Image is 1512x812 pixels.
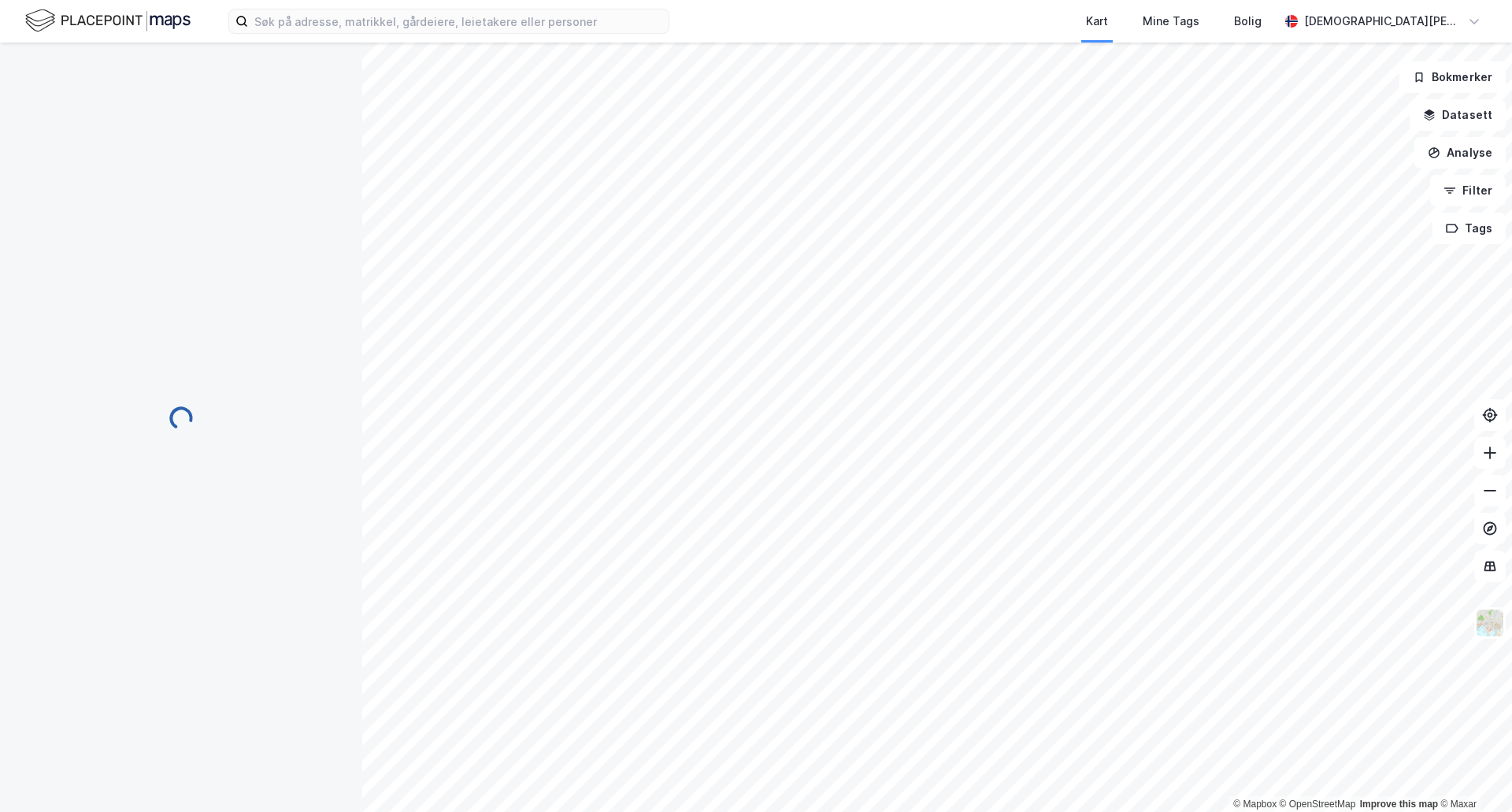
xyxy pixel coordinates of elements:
[1280,799,1356,810] a: OpenStreetMap
[1432,213,1506,244] button: Tags
[1086,12,1108,31] div: Kart
[1433,736,1512,812] div: Kontrollprogram for chat
[1433,736,1512,812] iframe: Chat Widget
[1410,99,1506,131] button: Datasett
[1399,61,1506,93] button: Bokmerker
[1304,12,1462,31] div: [DEMOGRAPHIC_DATA][PERSON_NAME]
[1475,608,1505,638] img: Z
[1233,799,1277,810] a: Mapbox
[25,7,191,35] img: logo.f888ab2527a4732fd821a326f86c7f29.svg
[1360,799,1438,810] a: Improve this map
[1143,12,1199,31] div: Mine Tags
[1414,137,1506,169] button: Analyse
[169,406,194,431] img: spinner.a6d8c91a73a9ac5275cf975e30b51cfb.svg
[1430,175,1506,206] button: Filter
[248,9,669,33] input: Søk på adresse, matrikkel, gårdeiere, leietakere eller personer
[1234,12,1262,31] div: Bolig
